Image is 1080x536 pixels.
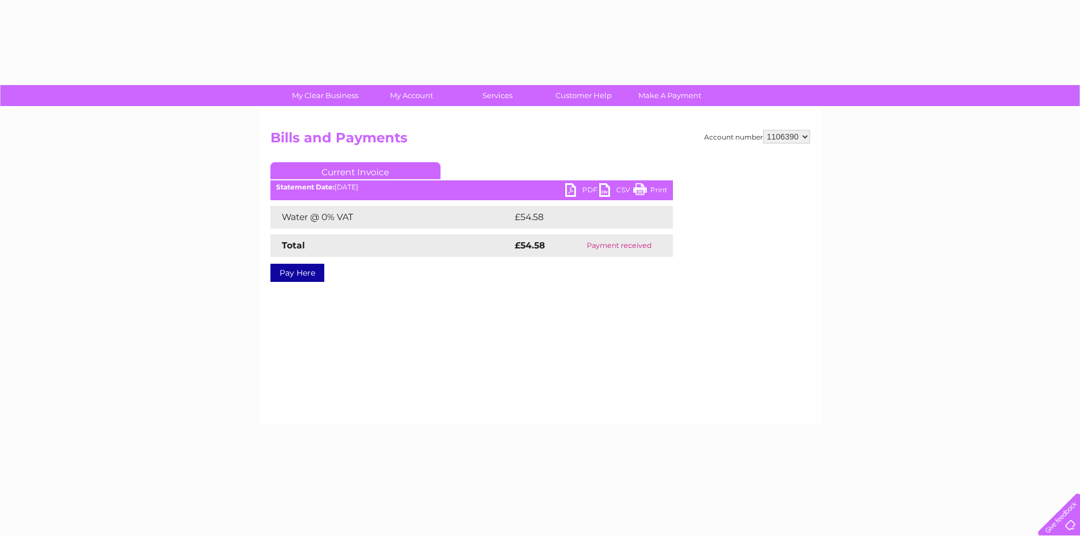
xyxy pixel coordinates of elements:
[704,130,810,144] div: Account number
[451,85,544,106] a: Services
[270,130,810,151] h2: Bills and Payments
[270,183,673,191] div: [DATE]
[599,183,633,200] a: CSV
[270,162,441,179] a: Current Invoice
[276,183,334,191] b: Statement Date:
[270,206,512,229] td: Water @ 0% VAT
[270,264,324,282] a: Pay Here
[566,234,672,257] td: Payment received
[278,85,372,106] a: My Clear Business
[623,85,717,106] a: Make A Payment
[565,183,599,200] a: PDF
[633,183,667,200] a: Print
[512,206,650,229] td: £54.58
[282,240,305,251] strong: Total
[365,85,458,106] a: My Account
[537,85,630,106] a: Customer Help
[515,240,545,251] strong: £54.58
